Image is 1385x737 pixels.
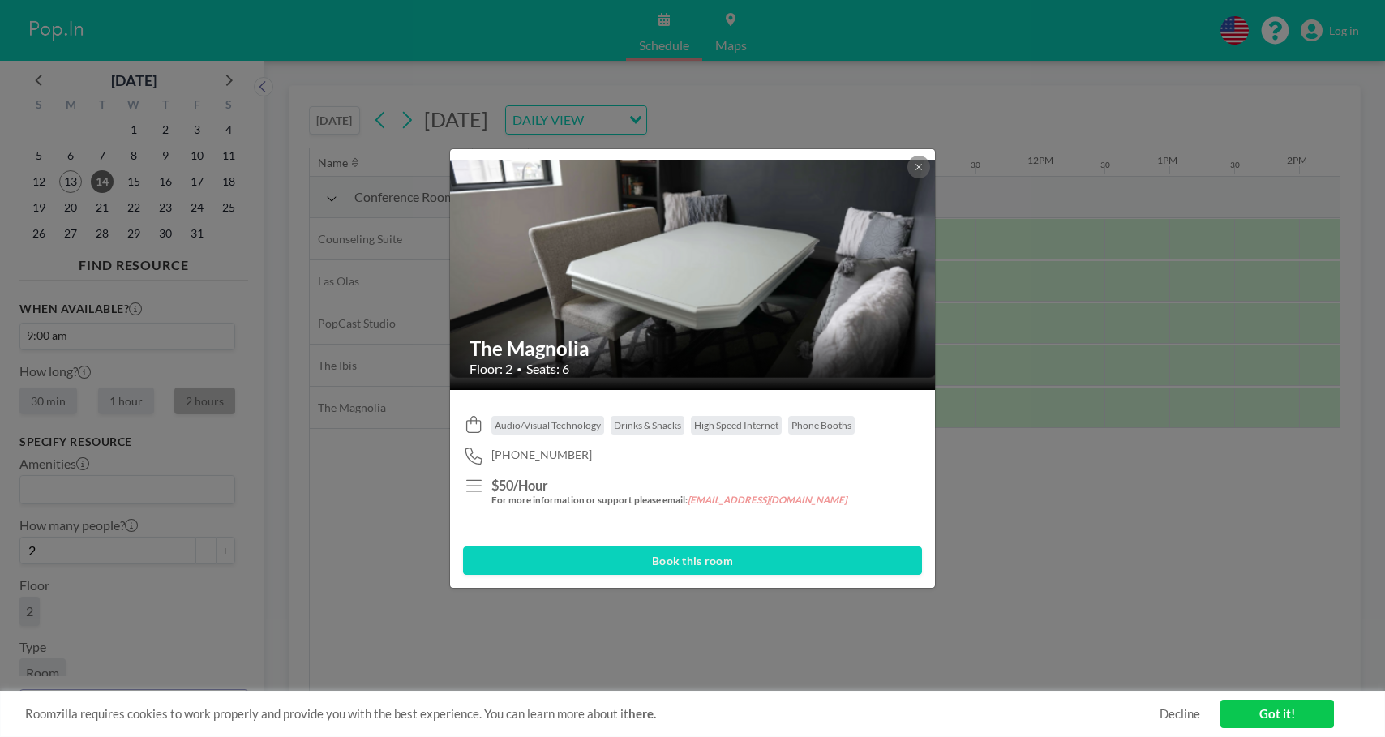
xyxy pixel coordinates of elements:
[694,419,778,431] span: High Speed Internet
[791,419,851,431] span: Phone Booths
[1220,700,1334,728] a: Got it!
[25,706,1160,722] span: Roomzilla requires cookies to work properly and provide you with the best experience. You can lea...
[491,495,848,507] h5: For more information or support please email:
[517,363,522,375] span: •
[495,419,601,431] span: Audio/Visual Technology
[491,448,592,462] span: [PHONE_NUMBER]
[470,336,917,361] h2: The Magnolia
[463,546,922,575] button: Book this room
[1160,706,1200,722] a: Decline
[688,495,847,505] em: [EMAIL_ADDRESS][DOMAIN_NAME]
[628,706,656,721] a: here.
[526,361,569,377] span: Seats: 6
[491,478,848,494] h3: $50/Hour
[470,361,512,377] span: Floor: 2
[450,160,937,379] img: 537.png
[614,419,681,431] span: Drinks & Snacks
